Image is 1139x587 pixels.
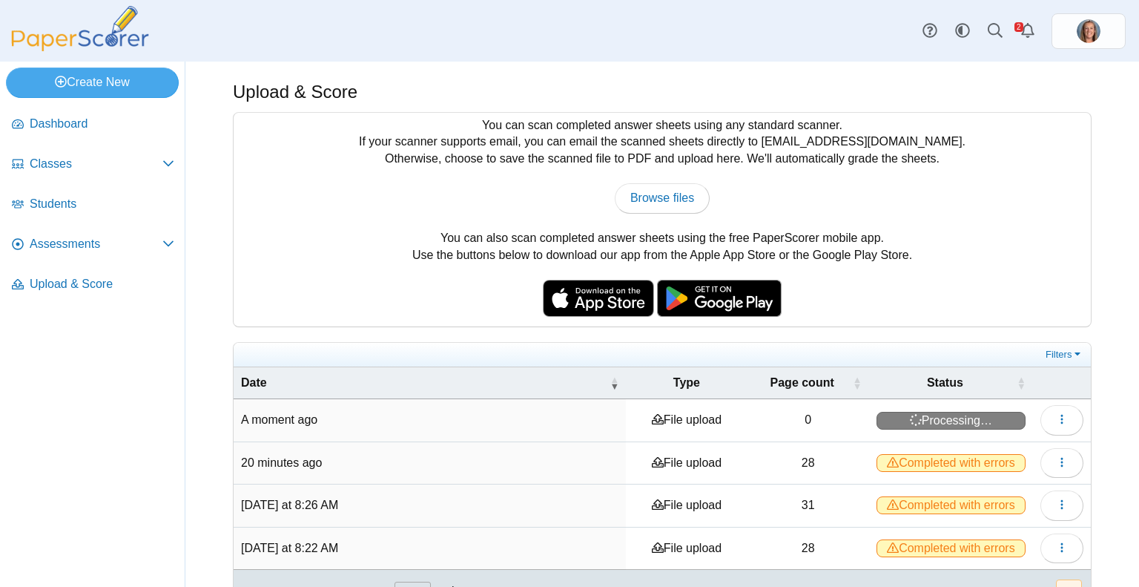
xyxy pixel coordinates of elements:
[30,276,174,292] span: Upload & Score
[1011,15,1044,47] a: Alerts
[630,191,694,204] span: Browse files
[876,375,1014,391] span: Status
[30,236,162,252] span: Assessments
[30,196,174,212] span: Students
[853,376,862,390] span: Page count : Activate to sort
[626,485,747,527] td: File upload
[747,399,869,442] td: 0
[6,68,179,97] a: Create New
[657,280,782,317] img: google-play-badge.png
[1017,376,1026,390] span: Status : Activate to sort
[747,442,869,485] td: 28
[615,183,710,213] a: Browse files
[876,454,1026,472] span: Completed with errors
[6,187,180,223] a: Students
[30,116,174,132] span: Dashboard
[876,540,1026,557] span: Completed with errors
[543,280,654,317] img: apple-store-badge.svg
[1077,19,1100,43] img: ps.WNEQT33M2D3P2Tkp
[234,113,1091,327] div: You can scan completed answer sheets using any standard scanner. If your scanner supports email, ...
[6,267,180,303] a: Upload & Score
[1042,347,1087,362] a: Filters
[1077,19,1100,43] span: Samantha Sutphin - MRH Faculty
[747,485,869,527] td: 31
[610,376,618,390] span: Date : Activate to remove sorting
[1051,13,1126,49] a: ps.WNEQT33M2D3P2Tkp
[6,147,180,183] a: Classes
[6,227,180,263] a: Assessments
[876,496,1026,514] span: Completed with errors
[747,528,869,570] td: 28
[30,156,162,172] span: Classes
[876,412,1026,430] span: Processing…
[241,413,317,426] time: Sep 24, 2025 at 9:43 AM
[626,528,747,570] td: File upload
[241,542,338,554] time: Sep 24, 2025 at 8:22 AM
[626,399,747,442] td: File upload
[241,499,338,511] time: Sep 24, 2025 at 8:26 AM
[233,79,357,105] h1: Upload & Score
[6,107,180,142] a: Dashboard
[755,375,850,391] span: Page count
[241,375,607,391] span: Date
[241,456,322,469] time: Sep 24, 2025 at 9:22 AM
[633,375,739,391] span: Type
[626,442,747,485] td: File upload
[6,41,154,53] a: PaperScorer
[6,6,154,51] img: PaperScorer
